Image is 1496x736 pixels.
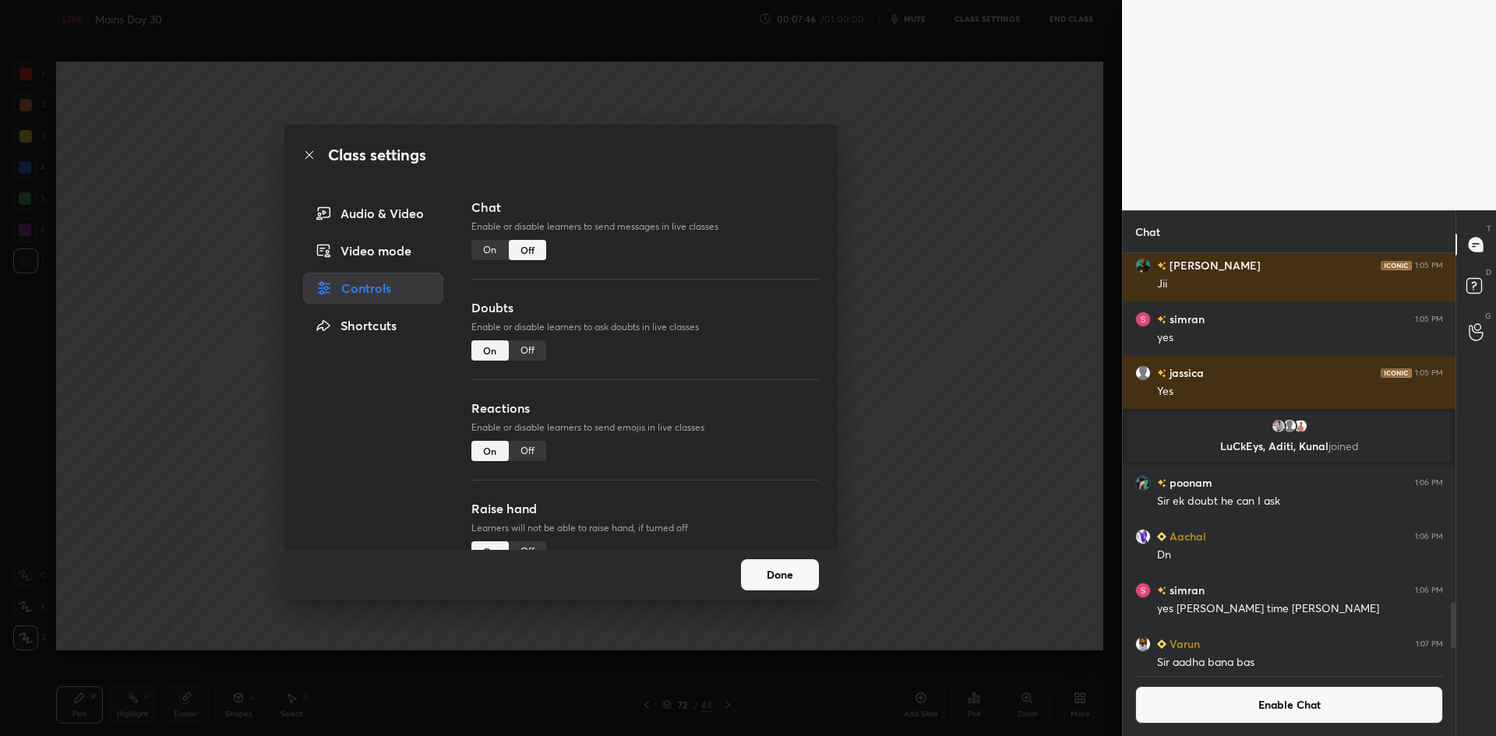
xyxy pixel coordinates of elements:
h6: simran [1166,311,1205,327]
img: no-rating-badge.077c3623.svg [1157,586,1166,595]
img: default.png [1282,418,1297,434]
div: Shortcuts [303,310,443,341]
div: Controls [303,273,443,304]
p: Enable or disable learners to ask doubts in live classes [471,320,819,334]
div: 1:05 PM [1415,368,1443,378]
div: 1:05 PM [1415,261,1443,270]
p: Enable or disable learners to send emojis in live classes [471,421,819,435]
span: joined [1328,438,1359,453]
div: On [471,441,509,461]
div: Yes [1157,384,1443,400]
img: no-rating-badge.077c3623.svg [1157,369,1166,378]
img: no-rating-badge.077c3623.svg [1157,262,1166,270]
h3: Raise hand [471,499,819,518]
div: Jii [1157,276,1443,292]
img: iconic-dark.1390631f.png [1381,368,1412,378]
h6: poonam [1166,474,1212,491]
div: 1:07 PM [1416,639,1443,649]
p: Enable or disable learners to send messages in live classes [471,220,819,234]
img: e081d6ffe506448fb3657e19dbd1fe7f.jpg [1135,475,1151,491]
div: Sir aadha bana bas [1157,655,1443,671]
div: On [471,541,509,562]
div: 1:06 PM [1415,532,1443,541]
p: Chat [1123,211,1173,252]
p: LuCkEys, Aditi, Kunal [1136,440,1442,453]
img: da2292b668a04f33ad6af22171b231da.jpg [1135,636,1151,652]
div: grid [1123,253,1455,667]
h3: Chat [471,198,819,217]
img: 3 [1135,583,1151,598]
h2: Class settings [328,143,426,167]
img: Learner_Badge_beginner_1_8b307cf2a0.svg [1157,532,1166,541]
img: 3 [1135,312,1151,327]
h3: Doubts [471,298,819,317]
div: Off [509,541,546,562]
img: 79f10833f4084e3ca6626238b209ba83.jpg [1271,418,1286,434]
button: Done [741,559,819,590]
img: Learner_Badge_beginner_1_8b307cf2a0.svg [1157,639,1166,649]
div: Dn [1157,548,1443,563]
img: a3f23b71c92f45418ee9fc0775c5d51d.jpg [1293,418,1308,434]
img: 0bb0f8b2a563434aa988e627b8995774.jpg [1135,258,1151,273]
p: G [1485,310,1491,322]
div: Off [509,441,546,461]
div: Audio & Video [303,198,443,229]
img: default.png [1135,365,1151,381]
h6: simran [1166,582,1205,598]
div: On [471,240,509,260]
h3: Reactions [471,399,819,417]
p: Learners will not be able to raise hand, if turned off [471,521,819,535]
p: D [1486,266,1491,278]
div: Off [509,240,546,260]
div: 1:06 PM [1415,478,1443,488]
div: yes [1157,330,1443,346]
div: On [471,340,509,361]
div: yes [PERSON_NAME] time [PERSON_NAME] [1157,601,1443,617]
h6: jassica [1166,364,1204,381]
div: Off [509,340,546,361]
button: Enable Chat [1135,686,1443,724]
img: iconic-dark.1390631f.png [1381,261,1412,270]
img: no-rating-badge.077c3623.svg [1157,315,1166,324]
h6: Aachal [1166,528,1206,544]
div: Video mode [303,235,443,266]
div: 1:05 PM [1415,315,1443,324]
img: no-rating-badge.077c3623.svg [1157,479,1166,488]
div: 1:06 PM [1415,586,1443,595]
h6: Varun [1166,636,1200,652]
div: Sir ek doubt he can I ask [1157,494,1443,509]
h6: [PERSON_NAME] [1166,257,1261,273]
p: T [1487,223,1491,234]
img: 49aa05a4aaee4dc69562cc4dc853c094.jpg [1135,529,1151,544]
